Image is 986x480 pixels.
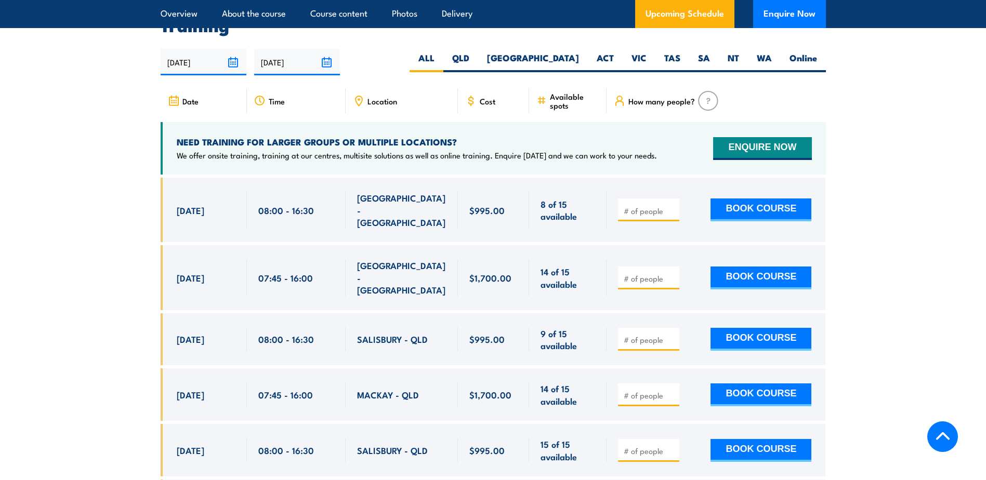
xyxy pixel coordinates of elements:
[550,92,599,110] span: Available spots
[258,272,313,284] span: 07:45 - 16:00
[177,136,657,148] h4: NEED TRAINING FOR LARGER GROUPS OR MULTIPLE LOCATIONS?
[357,444,428,456] span: SALISBURY - QLD
[161,3,826,32] h2: UPCOMING SCHEDULE FOR - "QLD Health & Safety Representative Initial 5 Day Training"
[177,444,204,456] span: [DATE]
[655,52,689,72] label: TAS
[177,204,204,216] span: [DATE]
[182,97,199,105] span: Date
[541,265,595,290] span: 14 of 15 available
[177,272,204,284] span: [DATE]
[711,383,811,406] button: BOOK COURSE
[258,389,313,401] span: 07:45 - 16:00
[541,382,595,407] span: 14 of 15 available
[480,97,495,105] span: Cost
[689,52,719,72] label: SA
[719,52,748,72] label: NT
[624,206,676,216] input: # of people
[254,49,340,75] input: To date
[478,52,588,72] label: [GEOGRAPHIC_DATA]
[541,438,595,462] span: 15 of 15 available
[748,52,781,72] label: WA
[357,333,428,345] span: SALISBURY - QLD
[628,97,695,105] span: How many people?
[711,198,811,221] button: BOOK COURSE
[357,389,419,401] span: MACKAY - QLD
[367,97,397,105] span: Location
[469,389,511,401] span: $1,700.00
[177,389,204,401] span: [DATE]
[177,333,204,345] span: [DATE]
[713,137,811,160] button: ENQUIRE NOW
[711,328,811,351] button: BOOK COURSE
[624,390,676,401] input: # of people
[781,52,826,72] label: Online
[469,333,505,345] span: $995.00
[258,444,314,456] span: 08:00 - 16:30
[624,335,676,345] input: # of people
[711,266,811,289] button: BOOK COURSE
[711,439,811,462] button: BOOK COURSE
[541,327,595,352] span: 9 of 15 available
[357,192,446,228] span: [GEOGRAPHIC_DATA] - [GEOGRAPHIC_DATA]
[469,272,511,284] span: $1,700.00
[258,204,314,216] span: 08:00 - 16:30
[624,446,676,456] input: # of people
[443,52,478,72] label: QLD
[624,273,676,284] input: # of people
[623,52,655,72] label: VIC
[410,52,443,72] label: ALL
[469,444,505,456] span: $995.00
[541,198,595,222] span: 8 of 15 available
[177,150,657,161] p: We offer onsite training, training at our centres, multisite solutions as well as online training...
[357,259,446,296] span: [GEOGRAPHIC_DATA] - [GEOGRAPHIC_DATA]
[588,52,623,72] label: ACT
[269,97,285,105] span: Time
[161,49,246,75] input: From date
[469,204,505,216] span: $995.00
[258,333,314,345] span: 08:00 - 16:30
